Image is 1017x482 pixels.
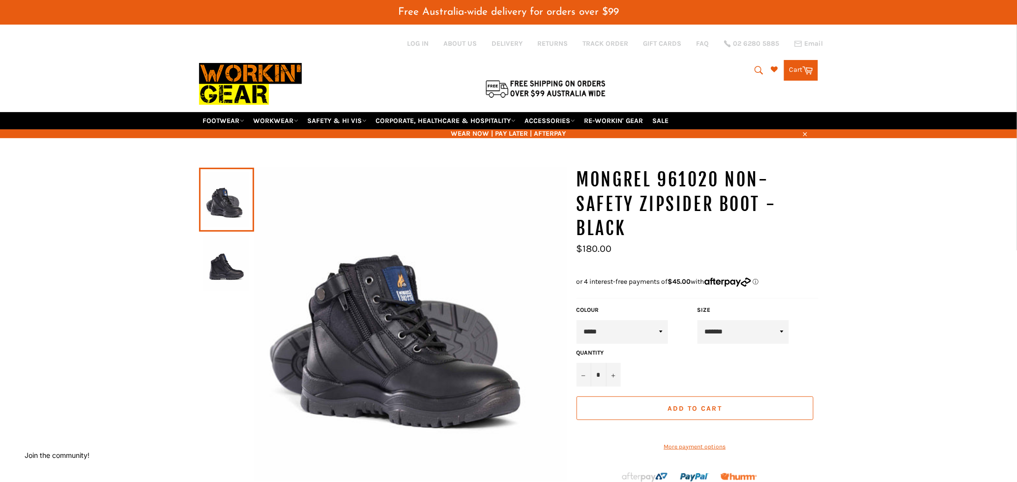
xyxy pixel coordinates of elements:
[697,306,814,314] label: Size
[398,7,619,17] span: Free Australia-wide delivery for orders over $99
[643,39,682,48] a: GIFT CARDS
[372,112,520,129] a: CORPORATE, HEALTHCARE & HOSPITALITY
[577,443,814,451] a: More payment options
[538,39,568,48] a: RETURNS
[577,363,591,387] button: Reduce item quantity by one
[254,168,567,481] img: MONGREL 961020 Non-Safety Zipsider Boot - Black - Workin' Gear
[668,404,722,413] span: Add to Cart
[199,129,818,138] span: WEAR NOW | PAY LATER | AFTERPAY
[25,451,89,459] button: Join the community!
[577,396,814,420] button: Add to Cart
[577,349,621,357] label: Quantity
[577,168,818,241] h1: MONGREL 961020 Non-Safety Zipsider Boot - Black
[199,56,302,112] img: Workin Gear leaders in Workwear, Safety Boots, PPE, Uniforms. Australia's No.1 in Workwear
[577,243,612,254] span: $180.00
[492,39,523,48] a: DELIVERY
[444,39,477,48] a: ABOUT US
[606,363,621,387] button: Increase item quantity by one
[250,112,302,129] a: WORKWEAR
[805,40,823,47] span: Email
[407,39,429,48] a: Log in
[733,40,780,47] span: 02 6280 5885
[794,40,823,48] a: Email
[724,40,780,47] a: 02 6280 5885
[649,112,673,129] a: SALE
[304,112,371,129] a: SAFETY & HI VIS
[199,112,248,129] a: FOOTWEAR
[583,39,629,48] a: TRACK ORDER
[521,112,579,129] a: ACCESSORIES
[577,306,693,314] label: COLOUR
[204,237,249,291] img: MONGREL 961020 Non-Safety Zipsider Boot - Black - Workin' Gear
[721,473,757,481] img: Humm_core_logo_RGB-01_300x60px_small_195d8312-4386-4de7-b182-0ef9b6303a37.png
[484,78,607,99] img: Flat $9.95 shipping Australia wide
[784,60,818,81] a: Cart
[697,39,709,48] a: FAQ
[581,112,647,129] a: RE-WORKIN' GEAR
